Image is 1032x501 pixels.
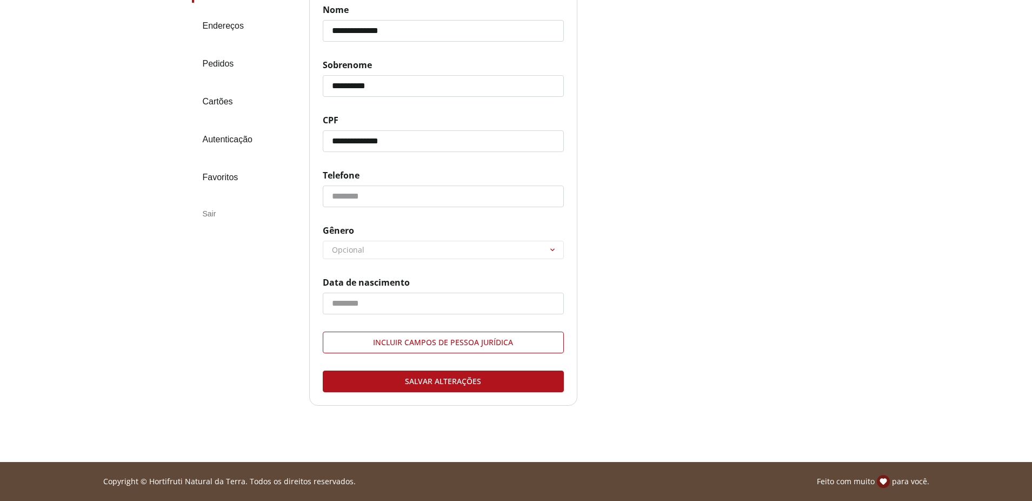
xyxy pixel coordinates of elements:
[323,186,564,207] input: Telefone
[323,130,564,152] input: CPF
[192,201,301,227] div: Sair
[323,169,564,181] span: Telefone
[192,163,301,192] a: Favoritos
[323,332,564,353] button: Incluir campos de pessoa jurídica
[877,475,890,488] img: amor
[323,75,564,97] input: Sobrenome
[323,20,564,42] input: Nome
[192,49,301,78] a: Pedidos
[323,114,564,126] span: CPF
[4,475,1028,488] div: Linha de sessão
[192,87,301,116] a: Cartões
[817,475,929,488] p: Feito com muito para você.
[323,225,564,236] span: Gênero
[323,276,564,288] span: Data de nascimento
[103,476,356,487] p: Copyright © Hortifruti Natural da Terra. Todos os direitos reservados.
[323,371,564,392] button: Salvar alterações
[192,125,301,154] a: Autenticação
[323,4,564,16] span: Nome
[323,293,564,314] input: Data de nascimento
[323,59,564,71] span: Sobrenome
[192,11,301,41] a: Endereços
[323,371,563,392] div: Salvar alterações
